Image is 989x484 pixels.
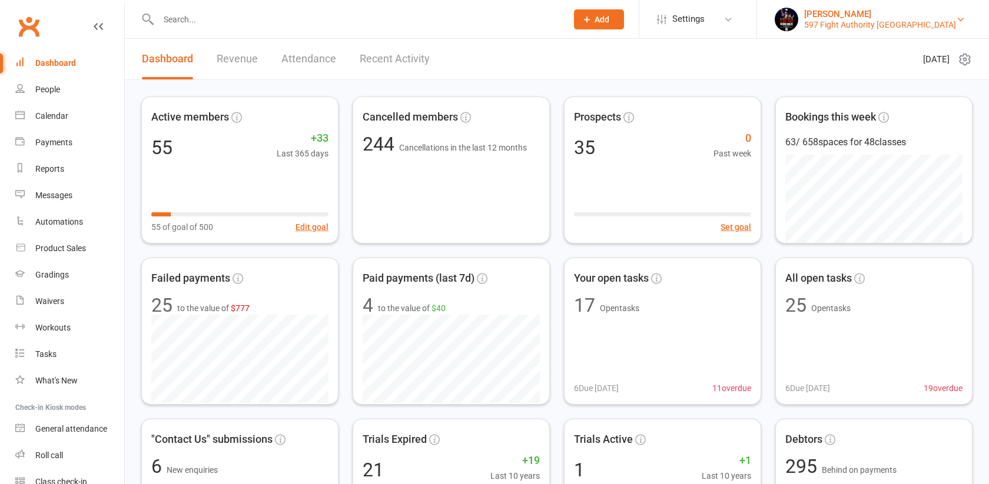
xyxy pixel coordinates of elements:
div: Tasks [35,349,57,359]
a: Attendance [281,39,336,79]
a: Workouts [15,315,124,341]
div: 25 [151,296,172,315]
span: Behind on payments [822,465,897,475]
div: 63 / 658 spaces for 48 classes [785,135,963,150]
span: All open tasks [785,270,852,287]
div: 55 [151,138,172,157]
a: Clubworx [14,12,44,41]
span: Debtors [785,431,822,448]
span: Cancellations in the last 12 months [399,143,527,152]
div: Automations [35,217,83,226]
a: People [15,76,124,103]
span: Last 10 years [702,469,751,482]
span: Last 10 years [490,469,540,482]
span: "Contact Us" submissions [151,431,273,448]
a: Dashboard [15,50,124,76]
div: Gradings [35,270,69,279]
div: 21 [363,460,384,479]
a: Payments [15,129,124,156]
span: Active members [151,109,229,126]
a: Recent Activity [360,39,430,79]
span: Prospects [574,109,621,126]
div: 1 [574,460,585,479]
a: Gradings [15,262,124,288]
span: 244 [363,133,399,155]
span: 6 Due [DATE] [574,382,619,395]
span: 6 Due [DATE] [785,382,830,395]
span: 0 [713,130,751,147]
span: Failed payments [151,270,230,287]
span: Cancelled members [363,109,458,126]
a: Product Sales [15,235,124,262]
a: Automations [15,209,124,235]
div: Messages [35,191,72,200]
a: General attendance kiosk mode [15,416,124,442]
div: 25 [785,296,807,315]
span: Bookings this week [785,109,876,126]
span: to the value of [378,302,446,315]
a: What's New [15,368,124,394]
button: Set goal [721,221,751,233]
a: Dashboard [142,39,193,79]
img: thumb_image1741046124.png [775,8,798,31]
span: $777 [231,303,250,313]
span: $40 [432,303,446,313]
span: 6 [151,455,167,478]
span: +33 [277,130,328,147]
span: Trials Active [574,431,633,448]
span: 19 overdue [924,382,963,395]
div: Waivers [35,296,64,306]
button: Edit goal [296,221,328,233]
div: General attendance [35,424,107,433]
span: +1 [702,452,751,469]
button: Add [574,9,624,29]
span: [DATE] [923,52,950,66]
div: Workouts [35,323,71,332]
div: Product Sales [35,243,86,253]
span: Add [595,15,609,24]
div: What's New [35,376,78,385]
span: Your open tasks [574,270,649,287]
div: 597 Fight Authority [GEOGRAPHIC_DATA] [804,19,956,30]
div: Calendar [35,111,68,121]
a: Reports [15,156,124,182]
a: Waivers [15,288,124,315]
div: [PERSON_NAME] [804,9,956,19]
span: 295 [785,455,822,478]
div: Dashboard [35,58,76,68]
span: Settings [672,6,705,32]
a: Calendar [15,103,124,129]
div: 17 [574,296,595,315]
span: Last 365 days [277,147,328,160]
span: 55 of goal of 500 [151,221,213,233]
span: Open tasks [811,303,851,313]
div: Payments [35,138,72,147]
input: Search... [155,11,559,28]
div: 35 [574,138,595,157]
span: 11 overdue [712,382,751,395]
div: Reports [35,164,64,173]
span: to the value of [177,302,250,315]
span: Past week [713,147,751,160]
a: Revenue [217,39,258,79]
a: Messages [15,182,124,209]
span: New enquiries [167,465,218,475]
span: Paid payments (last 7d) [363,270,474,287]
span: Trials Expired [363,431,427,448]
div: People [35,85,60,94]
div: 4 [363,296,373,315]
div: Roll call [35,450,63,460]
span: Open tasks [600,303,639,313]
a: Roll call [15,442,124,469]
a: Tasks [15,341,124,368]
span: +19 [490,452,540,469]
